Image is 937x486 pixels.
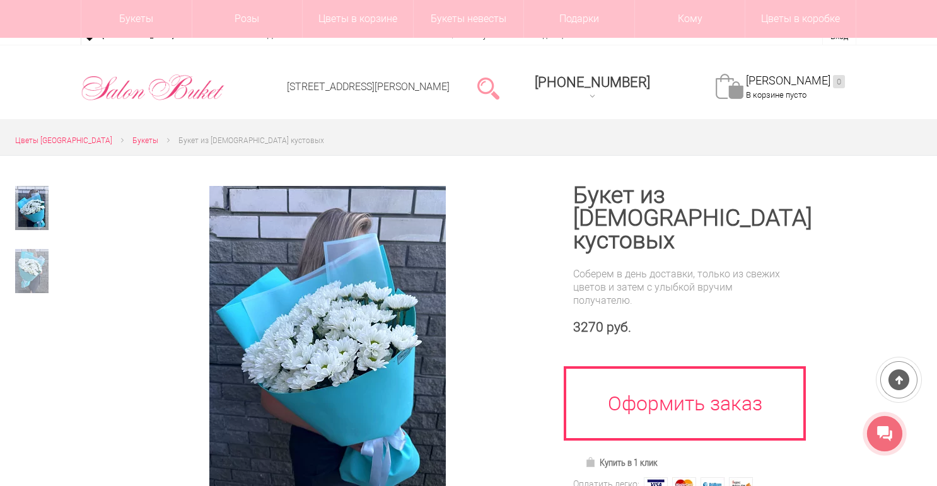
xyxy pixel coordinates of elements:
span: Букеты [132,136,158,145]
span: Букет из [DEMOGRAPHIC_DATA] кустовых [178,136,324,145]
img: Купить в 1 клик [585,457,600,467]
span: В корзине пусто [746,90,806,100]
a: [PHONE_NUMBER] [527,70,658,106]
a: Купить в 1 клик [579,454,663,472]
a: Букеты [132,134,158,148]
span: Цветы [GEOGRAPHIC_DATA] [15,136,112,145]
ins: 0 [833,75,845,88]
a: Оформить заказ [564,366,806,441]
a: [STREET_ADDRESS][PERSON_NAME] [287,81,450,93]
h1: Букет из [DEMOGRAPHIC_DATA] кустовых [573,184,791,252]
div: Соберем в день доставки, только из свежих цветов и затем с улыбкой вручим получателю. [573,267,791,307]
a: [PERSON_NAME] [746,74,845,88]
span: [PHONE_NUMBER] [535,74,650,90]
div: 3270 руб. [573,320,791,335]
a: Цветы [GEOGRAPHIC_DATA] [15,134,112,148]
img: Цветы Нижний Новгород [81,71,225,104]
